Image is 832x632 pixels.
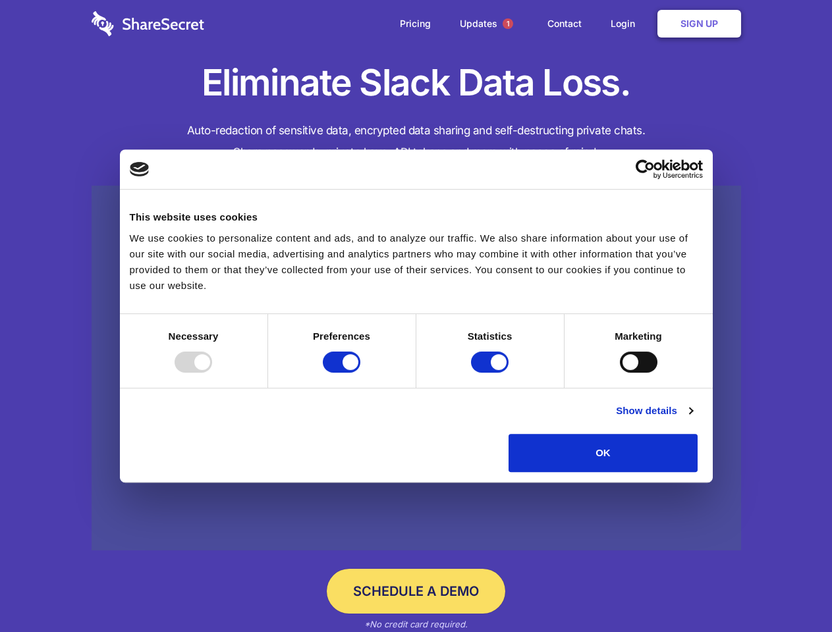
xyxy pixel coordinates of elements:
a: Usercentrics Cookiebot - opens in a new window [588,159,703,179]
a: Contact [534,3,595,44]
h4: Auto-redaction of sensitive data, encrypted data sharing and self-destructing private chats. Shar... [92,120,741,163]
strong: Preferences [313,330,370,342]
h1: Eliminate Slack Data Loss. [92,59,741,107]
img: logo [130,162,150,176]
a: Wistia video thumbnail [92,186,741,551]
a: Show details [616,403,692,419]
button: OK [509,434,698,472]
div: This website uses cookies [130,209,703,225]
strong: Marketing [615,330,662,342]
div: We use cookies to personalize content and ads, and to analyze our traffic. We also share informat... [130,230,703,294]
span: 1 [503,18,513,29]
a: Login [597,3,655,44]
em: *No credit card required. [364,619,468,629]
strong: Statistics [468,330,513,342]
strong: Necessary [169,330,219,342]
a: Sign Up [657,10,741,38]
a: Pricing [387,3,444,44]
a: Schedule a Demo [327,569,505,614]
img: logo-wordmark-white-trans-d4663122ce5f474addd5e946df7df03e33cb6a1c49d2221995e7729f52c070b2.svg [92,11,204,36]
